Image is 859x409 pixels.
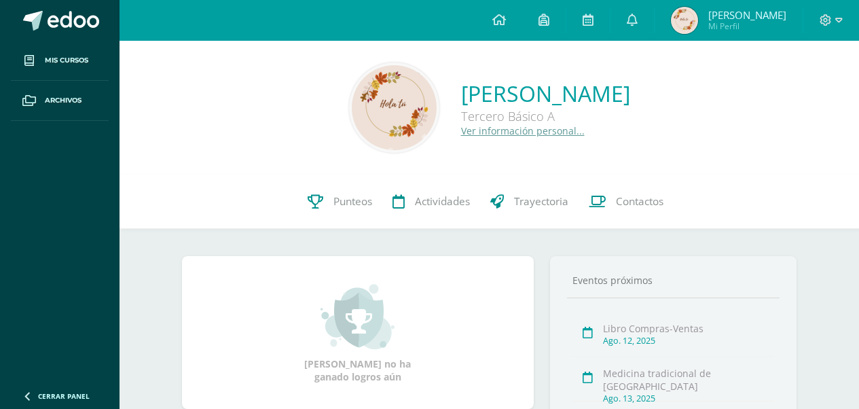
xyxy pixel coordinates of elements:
div: Ago. 12, 2025 [603,335,774,346]
span: Mis cursos [45,55,88,66]
span: Actividades [415,194,470,209]
div: [PERSON_NAME] no ha ganado logros aún [290,283,426,383]
a: Archivos [11,81,109,121]
div: Tercero Básico A [461,108,630,124]
div: Eventos próximos [567,274,780,287]
span: [PERSON_NAME] [708,8,786,22]
img: achievement_small.png [321,283,395,351]
a: [PERSON_NAME] [461,79,630,108]
img: d962bcc7402111d18da40dfabd696ac9.png [352,65,437,150]
span: Archivos [45,95,81,106]
span: Mi Perfil [708,20,786,32]
div: Ago. 13, 2025 [603,393,774,404]
img: b615be58030fd70c835e0a894b558410.png [671,7,698,34]
a: Mis cursos [11,41,109,81]
span: Punteos [333,194,372,209]
div: Libro Compras-Ventas [603,322,774,335]
a: Actividades [382,175,480,229]
a: Trayectoria [480,175,579,229]
span: Contactos [616,194,663,209]
a: Ver información personal... [461,124,585,137]
a: Contactos [579,175,674,229]
div: Medicina tradicional de [GEOGRAPHIC_DATA] [603,367,774,393]
span: Trayectoria [514,194,568,209]
span: Cerrar panel [38,391,90,401]
a: Punteos [297,175,382,229]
